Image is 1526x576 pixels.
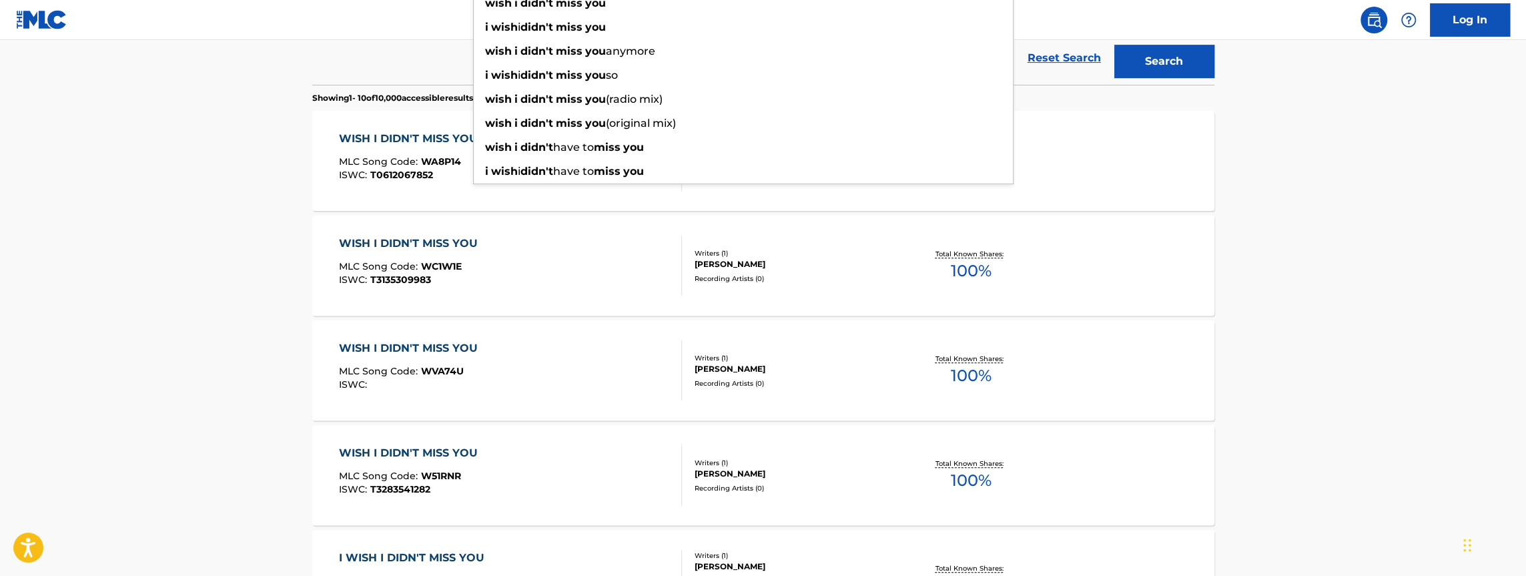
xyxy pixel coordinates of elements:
[339,550,491,566] div: I WISH I DIDN'T MISS YOU
[339,260,421,272] span: MLC Song Code :
[695,458,896,468] div: Writers ( 1 )
[695,561,896,573] div: [PERSON_NAME]
[520,141,553,154] strong: didn't
[339,156,421,168] span: MLC Song Code :
[339,274,370,286] span: ISWC :
[485,21,488,33] strong: i
[514,141,518,154] strong: i
[421,365,464,377] span: WVA74U
[695,378,896,388] div: Recording Artists ( 0 )
[556,21,583,33] strong: miss
[553,141,594,154] span: have to
[585,93,606,105] strong: you
[695,248,896,258] div: Writers ( 1 )
[485,141,512,154] strong: wish
[556,45,583,57] strong: miss
[485,93,512,105] strong: wish
[585,69,606,81] strong: you
[556,117,583,129] strong: miss
[606,45,655,57] span: anymore
[695,483,896,493] div: Recording Artists ( 0 )
[514,45,518,57] strong: i
[520,45,553,57] strong: didn't
[421,260,462,272] span: WC1W1E
[1361,7,1387,33] a: Public Search
[339,131,484,147] div: WISH I DIDN'T MISS YOU
[606,117,676,129] span: (original mix)
[951,364,992,388] span: 100 %
[1401,12,1417,28] img: help
[339,483,370,495] span: ISWC :
[339,365,421,377] span: MLC Song Code :
[491,165,518,178] strong: wish
[339,378,370,390] span: ISWC :
[594,165,621,178] strong: miss
[623,165,644,178] strong: you
[485,45,512,57] strong: wish
[695,274,896,284] div: Recording Artists ( 0 )
[370,274,431,286] span: T3135309983
[491,21,518,33] strong: wish
[339,169,370,181] span: ISWC :
[518,21,520,33] span: i
[594,141,621,154] strong: miss
[556,69,583,81] strong: miss
[520,69,553,81] strong: didn't
[421,470,461,482] span: W51RNR
[339,445,484,461] div: WISH I DIDN'T MISS YOU
[695,468,896,480] div: [PERSON_NAME]
[1430,3,1510,37] a: Log In
[485,117,512,129] strong: wish
[16,10,67,29] img: MLC Logo
[485,165,488,178] strong: i
[585,117,606,129] strong: you
[312,320,1214,420] a: WISH I DIDN'T MISS YOUMLC Song Code:WVA74UISWC:Writers (1)[PERSON_NAME]Recording Artists (0)Total...
[935,563,1007,573] p: Total Known Shares:
[623,141,644,154] strong: you
[606,93,663,105] span: (radio mix)
[556,93,583,105] strong: miss
[553,165,594,178] span: have to
[935,249,1007,259] p: Total Known Shares:
[339,236,484,252] div: WISH I DIDN'T MISS YOU
[421,156,461,168] span: WA8P14
[951,469,992,493] span: 100 %
[935,459,1007,469] p: Total Known Shares:
[951,259,992,283] span: 100 %
[312,111,1214,211] a: WISH I DIDN'T MISS YOUMLC Song Code:WA8P14ISWC:T0612067852Writers (1)[PERSON_NAME] [PERSON_NAME]R...
[518,165,520,178] span: i
[339,340,484,356] div: WISH I DIDN'T MISS YOU
[606,69,618,81] span: so
[695,258,896,270] div: [PERSON_NAME]
[520,165,553,178] strong: didn't
[1021,43,1108,73] a: Reset Search
[518,69,520,81] span: i
[491,69,518,81] strong: wish
[1395,7,1422,33] div: Help
[1366,12,1382,28] img: search
[695,353,896,363] div: Writers ( 1 )
[514,117,518,129] strong: i
[520,93,553,105] strong: didn't
[585,21,606,33] strong: you
[485,69,488,81] strong: i
[935,354,1007,364] p: Total Known Shares:
[370,483,430,495] span: T3283541282
[339,470,421,482] span: MLC Song Code :
[1459,512,1526,576] iframe: Chat Widget
[514,93,518,105] strong: i
[1114,45,1214,78] button: Search
[312,425,1214,525] a: WISH I DIDN'T MISS YOUMLC Song Code:W51RNRISWC:T3283541282Writers (1)[PERSON_NAME]Recording Artis...
[370,169,433,181] span: T0612067852
[1463,525,1471,565] div: Drag
[520,21,553,33] strong: didn't
[695,551,896,561] div: Writers ( 1 )
[520,117,553,129] strong: didn't
[312,92,540,104] p: Showing 1 - 10 of 10,000 accessible results (Total 2,007,086 )
[312,216,1214,316] a: WISH I DIDN'T MISS YOUMLC Song Code:WC1W1EISWC:T3135309983Writers (1)[PERSON_NAME]Recording Artis...
[585,45,606,57] strong: you
[695,363,896,375] div: [PERSON_NAME]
